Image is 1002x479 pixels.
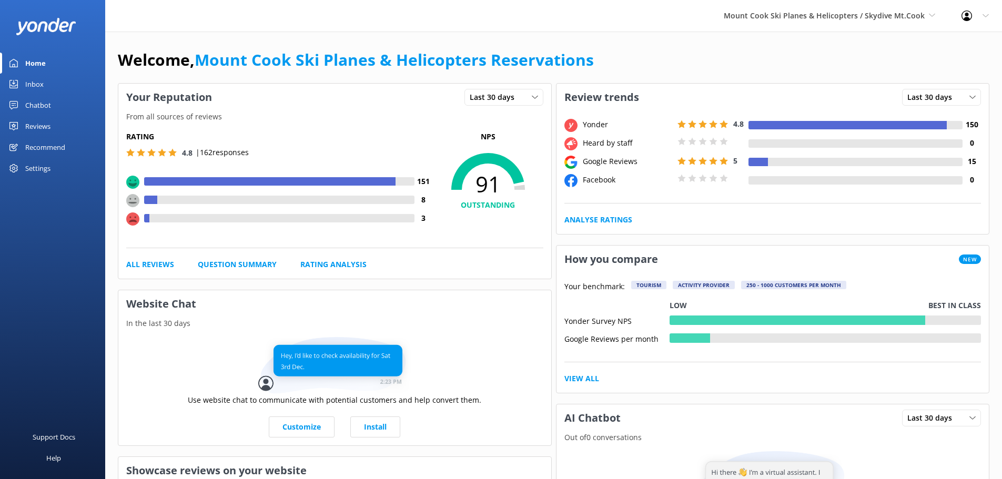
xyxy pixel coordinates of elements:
[564,315,670,325] div: Yonder Survey NPS
[269,416,335,437] a: Customize
[126,259,174,270] a: All Reviews
[580,156,675,167] div: Google Reviews
[928,300,981,311] p: Best in class
[564,333,670,343] div: Google Reviews per month
[258,337,411,394] img: conversation...
[733,119,744,129] span: 4.8
[198,259,277,270] a: Question Summary
[556,246,666,273] h3: How you compare
[46,447,61,468] div: Help
[631,281,666,289] div: Tourism
[733,156,737,166] span: 5
[564,281,625,293] p: Your benchmark:
[195,49,594,70] a: Mount Cook Ski Planes & Helicopters Reservations
[25,95,51,116] div: Chatbot
[118,290,551,318] h3: Website Chat
[580,137,675,149] div: Heard by staff
[118,318,551,329] p: In the last 30 days
[118,84,220,111] h3: Your Reputation
[670,300,687,311] p: Low
[118,111,551,123] p: From all sources of reviews
[907,91,958,103] span: Last 30 days
[741,281,846,289] div: 250 - 1000 customers per month
[414,194,433,206] h4: 8
[963,119,981,130] h4: 150
[25,74,44,95] div: Inbox
[350,416,400,437] a: Install
[118,47,594,73] h1: Welcome,
[196,147,249,158] p: | 162 responses
[188,394,481,406] p: Use website chat to communicate with potential customers and help convert them.
[556,404,629,432] h3: AI Chatbot
[673,281,735,289] div: Activity Provider
[16,18,76,35] img: yonder-white-logo.png
[182,148,193,158] span: 4.8
[963,156,981,167] h4: 15
[25,116,50,137] div: Reviews
[724,11,925,21] span: Mount Cook Ski Planes & Helicopters / Skydive Mt.Cook
[25,53,46,74] div: Home
[433,199,543,211] h4: OUTSTANDING
[963,174,981,186] h4: 0
[126,131,433,142] h5: Rating
[25,158,50,179] div: Settings
[963,137,981,149] h4: 0
[556,84,647,111] h3: Review trends
[907,412,958,424] span: Last 30 days
[580,174,675,186] div: Facebook
[33,426,75,447] div: Support Docs
[564,214,632,226] a: Analyse Ratings
[564,373,599,384] a: View All
[414,212,433,224] h4: 3
[556,432,989,443] p: Out of 0 conversations
[414,176,433,187] h4: 151
[959,254,981,264] span: New
[580,119,675,130] div: Yonder
[433,171,543,197] span: 91
[433,131,543,142] p: NPS
[300,259,367,270] a: Rating Analysis
[25,137,65,158] div: Recommend
[470,91,521,103] span: Last 30 days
